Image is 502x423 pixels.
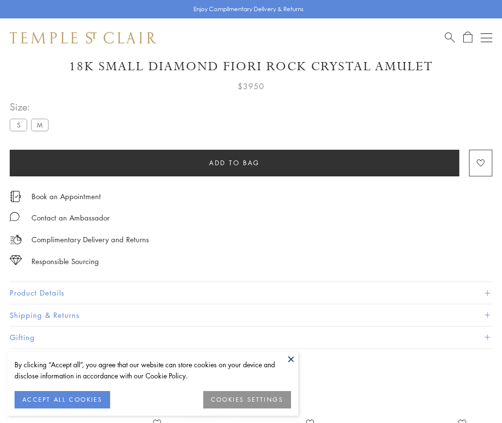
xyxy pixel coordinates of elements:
button: ACCEPT ALL COOKIES [15,391,110,408]
img: icon_appointment.svg [10,191,21,202]
div: Contact an Ambassador [32,212,110,224]
a: Open Shopping Bag [463,31,472,44]
h1: 18K Small Diamond Fiori Rock Crystal Amulet [10,58,492,75]
button: Open navigation [481,32,492,44]
p: Enjoy Complimentary Delivery & Returns [194,4,304,14]
a: Search [445,31,455,44]
div: Responsible Sourcing [32,255,99,267]
span: $3950 [238,80,264,93]
label: S [10,119,27,131]
button: Add to bag [10,150,459,176]
span: Add to bag [209,157,260,168]
button: Product Details [10,282,492,304]
img: icon_delivery.svg [10,234,22,246]
p: Complimentary Delivery and Returns [32,234,149,246]
button: Gifting [10,327,492,348]
a: Book an Appointment [32,191,101,202]
span: Size: [10,99,52,115]
img: MessageIcon-01_2.svg [10,212,19,221]
div: By clicking “Accept all”, you agree that our website can store cookies on your device and disclos... [15,359,291,381]
img: icon_sourcing.svg [10,255,22,265]
button: COOKIES SETTINGS [203,391,291,408]
img: Temple St. Clair [10,32,156,44]
label: M [31,119,49,131]
button: Shipping & Returns [10,304,492,326]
